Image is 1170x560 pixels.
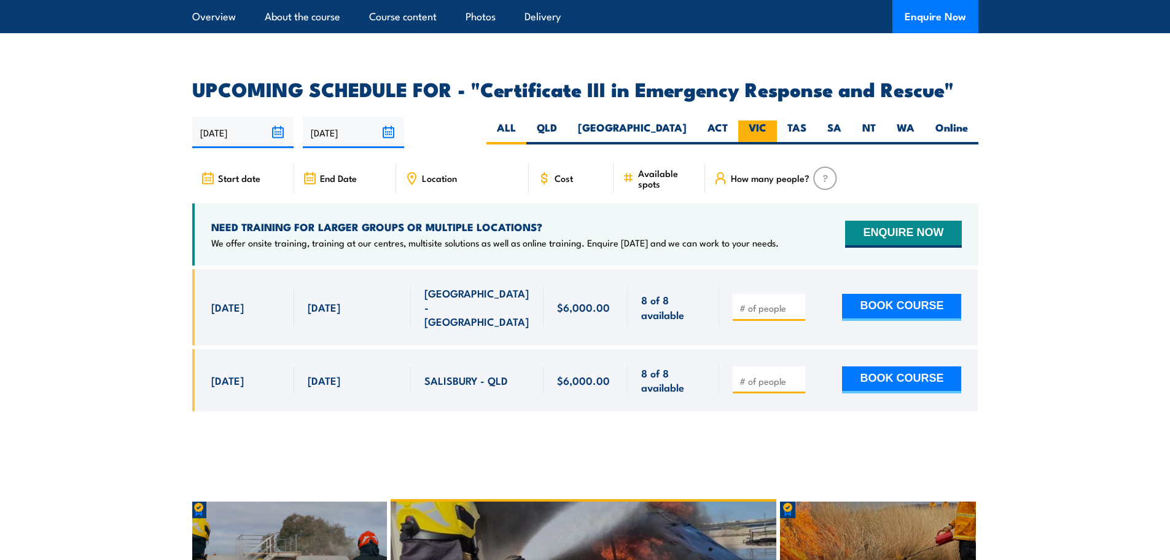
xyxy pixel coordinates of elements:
[526,120,567,144] label: QLD
[486,120,526,144] label: ALL
[852,120,886,144] label: NT
[555,173,573,183] span: Cost
[303,117,404,148] input: To date
[192,80,978,97] h2: UPCOMING SCHEDULE FOR - "Certificate III in Emergency Response and Rescue"
[739,302,801,314] input: # of people
[422,173,457,183] span: Location
[557,300,610,314] span: $6,000.00
[211,373,244,387] span: [DATE]
[424,286,530,329] span: [GEOGRAPHIC_DATA] - [GEOGRAPHIC_DATA]
[925,120,978,144] label: Online
[886,120,925,144] label: WA
[308,300,340,314] span: [DATE]
[641,366,706,395] span: 8 of 8 available
[320,173,357,183] span: End Date
[211,300,244,314] span: [DATE]
[731,173,809,183] span: How many people?
[192,117,294,148] input: From date
[424,373,508,387] span: SALISBURY - QLD
[697,120,738,144] label: ACT
[739,375,801,387] input: # of people
[218,173,260,183] span: Start date
[817,120,852,144] label: SA
[842,294,961,321] button: BOOK COURSE
[211,220,779,234] h4: NEED TRAINING FOR LARGER GROUPS OR MULTIPLE LOCATIONS?
[308,373,340,387] span: [DATE]
[738,120,777,144] label: VIC
[845,221,961,248] button: ENQUIRE NOW
[557,373,610,387] span: $6,000.00
[638,168,696,189] span: Available spots
[842,366,961,393] button: BOOK COURSE
[211,237,779,249] p: We offer onsite training, training at our centres, multisite solutions as well as online training...
[567,120,697,144] label: [GEOGRAPHIC_DATA]
[777,120,817,144] label: TAS
[641,293,706,321] span: 8 of 8 available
